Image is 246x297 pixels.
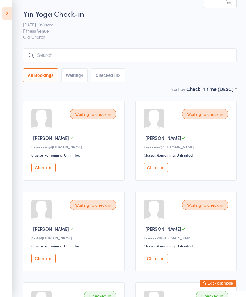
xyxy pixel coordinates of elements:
[61,68,88,82] button: Waiting4
[186,85,237,92] div: Check in time (DESC)
[33,226,69,232] span: [PERSON_NAME]
[31,243,118,248] div: Classes Remaining: Unlimited
[144,235,231,240] div: F•••••••y@[DOMAIN_NAME]
[70,200,116,210] div: Waiting to check in
[23,22,227,28] span: [DATE] 10:00am
[23,48,237,62] input: Search
[81,73,84,78] div: 4
[144,163,168,172] button: Check in
[182,109,228,119] div: Waiting to check in
[91,68,125,82] button: Checked in2
[171,86,185,92] label: Sort by
[31,144,118,149] div: h•••••••n@[DOMAIN_NAME]
[70,109,116,119] div: Waiting to check in
[145,135,181,141] span: [PERSON_NAME]
[144,243,231,248] div: Classes Remaining: Unlimited
[31,235,118,240] div: p••t@[DOMAIN_NAME]
[144,152,231,157] div: Classes Remaining: Unlimited
[31,163,56,172] button: Check in
[182,200,228,210] div: Waiting to check in
[145,226,181,232] span: [PERSON_NAME]
[23,34,237,40] span: Old Church
[33,135,69,141] span: [PERSON_NAME]
[23,28,227,34] span: Fitness Venue
[31,152,118,157] div: Classes Remaining: Unlimited
[118,73,121,78] div: 2
[144,144,231,149] div: C•••••••2@[DOMAIN_NAME]
[200,280,236,287] button: Exit kiosk mode
[23,9,237,19] h2: Yin Yoga Check-in
[23,68,58,82] button: All Bookings
[31,254,56,263] button: Check in
[144,254,168,263] button: Check in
